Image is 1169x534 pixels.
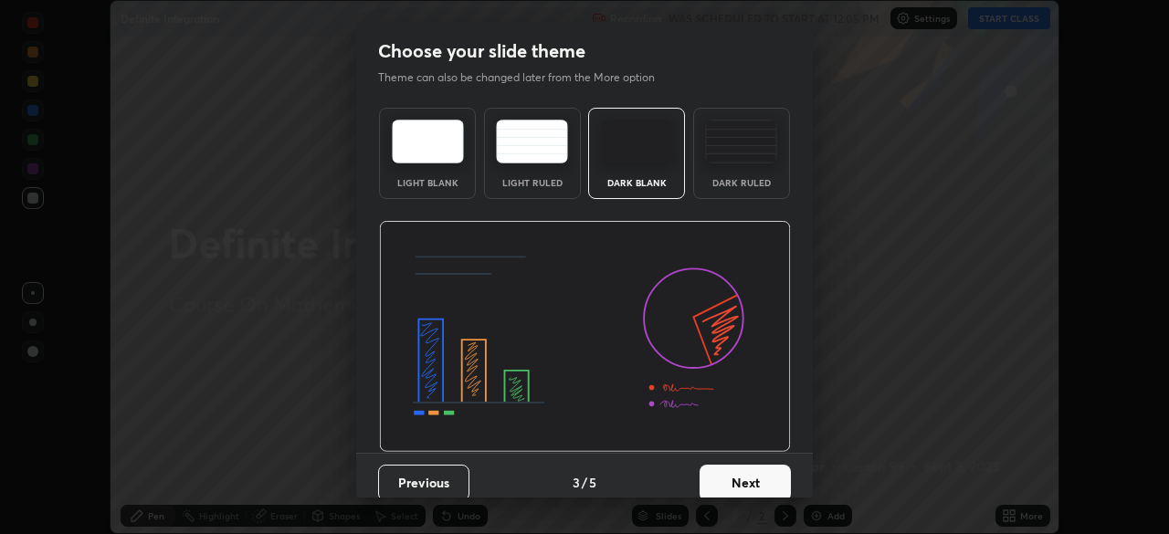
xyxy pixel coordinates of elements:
img: lightTheme.e5ed3b09.svg [392,120,464,163]
div: Dark Ruled [705,178,778,187]
div: Light Blank [391,178,464,187]
button: Next [700,465,791,501]
h4: / [582,473,587,492]
div: Dark Blank [600,178,673,187]
button: Previous [378,465,469,501]
img: darkRuledTheme.de295e13.svg [705,120,777,163]
h4: 3 [573,473,580,492]
h4: 5 [589,473,596,492]
img: lightRuledTheme.5fabf969.svg [496,120,568,163]
h2: Choose your slide theme [378,39,585,63]
img: darkTheme.f0cc69e5.svg [601,120,673,163]
p: Theme can also be changed later from the More option [378,69,674,86]
div: Light Ruled [496,178,569,187]
img: darkThemeBanner.d06ce4a2.svg [379,221,791,453]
